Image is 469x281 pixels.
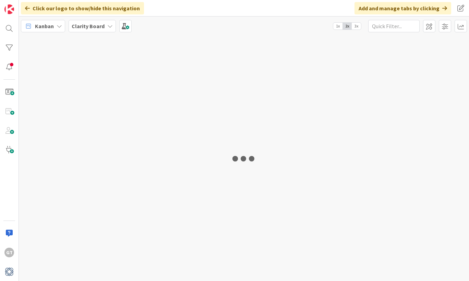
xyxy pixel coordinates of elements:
[21,2,144,14] div: Click our logo to show/hide this navigation
[35,22,54,30] span: Kanban
[368,20,420,32] input: Quick Filter...
[4,4,14,14] img: Visit kanbanzone.com
[4,248,14,257] div: GT
[4,267,14,277] img: avatar
[72,23,105,30] b: Clarity Board
[333,23,342,30] span: 1x
[354,2,451,14] div: Add and manage tabs by clicking
[342,23,352,30] span: 2x
[352,23,361,30] span: 3x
